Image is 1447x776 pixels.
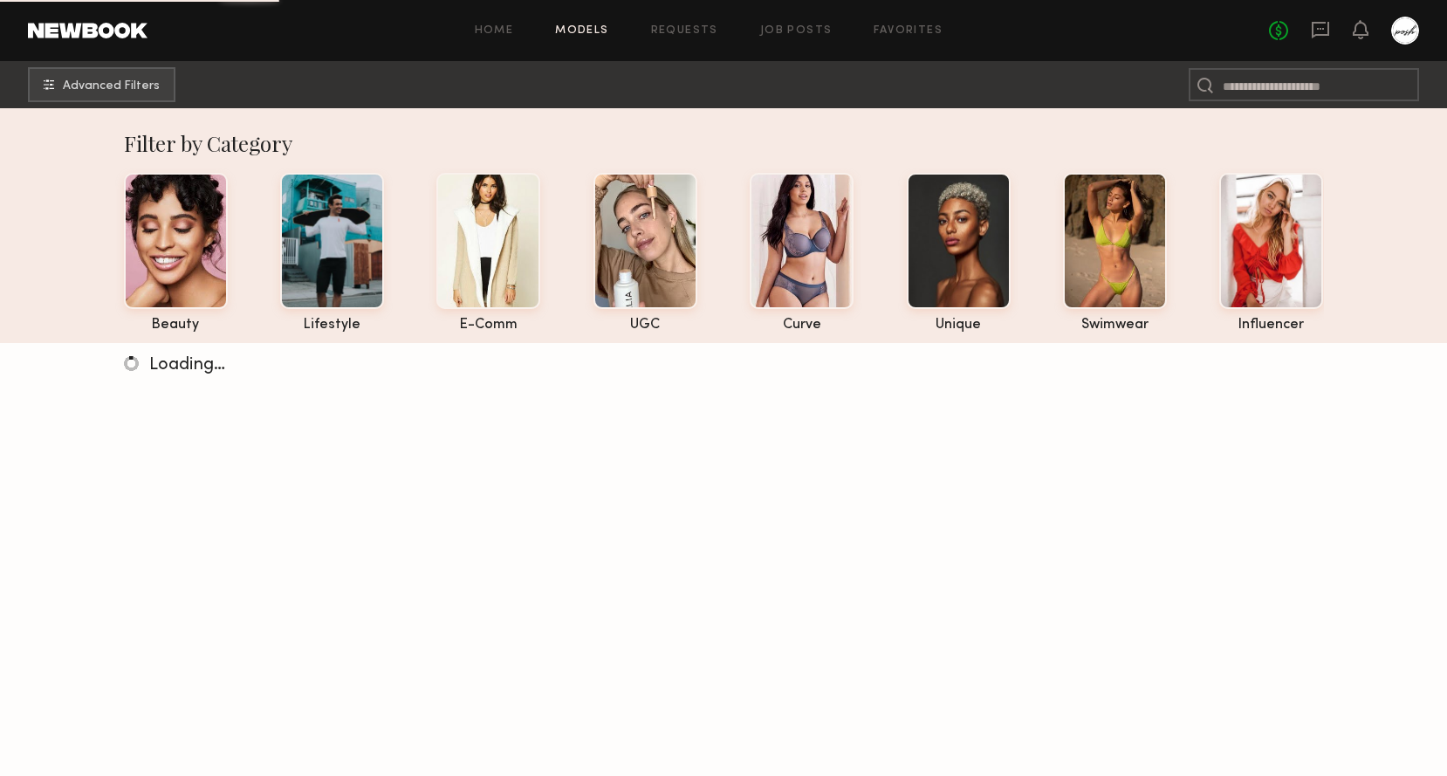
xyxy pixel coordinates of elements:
[124,129,1324,157] div: Filter by Category
[907,318,1011,333] div: unique
[750,318,854,333] div: curve
[874,25,943,37] a: Favorites
[63,80,160,93] span: Advanced Filters
[651,25,718,37] a: Requests
[28,67,175,102] button: Advanced Filters
[475,25,514,37] a: Home
[760,25,833,37] a: Job Posts
[280,318,384,333] div: lifestyle
[1063,318,1167,333] div: swimwear
[593,318,697,333] div: UGC
[555,25,608,37] a: Models
[149,357,225,374] span: Loading…
[124,318,228,333] div: beauty
[1219,318,1323,333] div: influencer
[436,318,540,333] div: e-comm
